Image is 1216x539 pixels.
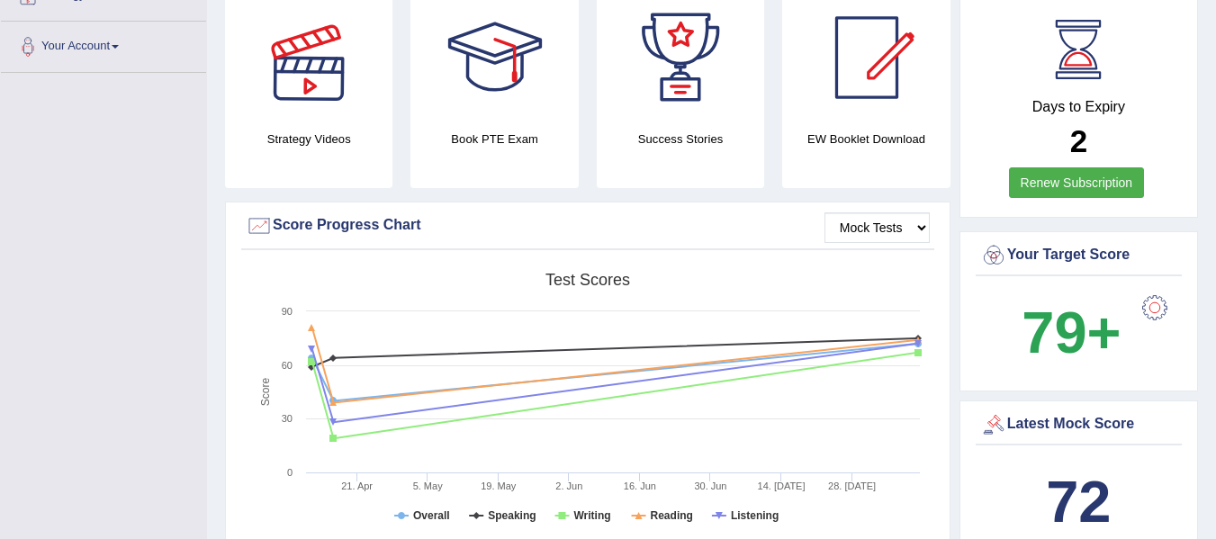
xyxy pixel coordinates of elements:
[624,481,656,491] tspan: 16. Jun
[651,509,693,522] tspan: Reading
[481,481,517,491] tspan: 19. May
[758,481,806,491] tspan: 14. [DATE]
[782,130,950,148] h4: EW Booklet Download
[597,130,764,148] h4: Success Stories
[1070,123,1087,158] b: 2
[413,481,444,491] tspan: 5. May
[282,360,293,371] text: 60
[225,130,392,148] h4: Strategy Videos
[282,306,293,317] text: 90
[1022,300,1121,365] b: 79+
[282,413,293,424] text: 30
[573,509,610,522] tspan: Writing
[246,212,930,239] div: Score Progress Chart
[1,22,206,67] a: Your Account
[694,481,726,491] tspan: 30. Jun
[287,467,293,478] text: 0
[410,130,578,148] h4: Book PTE Exam
[980,99,1177,115] h4: Days to Expiry
[488,509,536,522] tspan: Speaking
[828,481,876,491] tspan: 28. [DATE]
[980,411,1177,438] div: Latest Mock Score
[980,242,1177,269] div: Your Target Score
[1009,167,1145,198] a: Renew Subscription
[341,481,373,491] tspan: 21. Apr
[259,378,272,407] tspan: Score
[555,481,582,491] tspan: 2. Jun
[545,271,630,289] tspan: Test scores
[413,509,450,522] tspan: Overall
[731,509,779,522] tspan: Listening
[1046,469,1111,535] b: 72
